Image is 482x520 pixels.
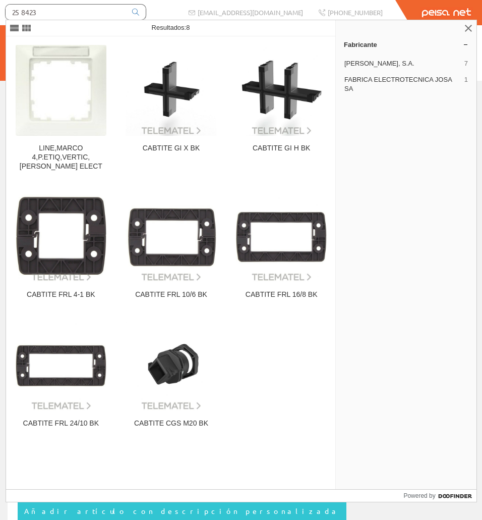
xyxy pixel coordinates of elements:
[116,183,226,311] a: CABTITE FRL 10/6 BK CABTITE FRL 10/6 BK
[152,24,190,31] span: Resultados:
[403,490,476,502] a: Powered by
[6,5,126,20] input: Buscar...
[226,37,336,183] a: CABTITE GI H BK CABTITE GI H BK
[6,183,116,311] a: CABTITE FRL 4-1 BK CABTITE FRL 4-1 BK
[198,8,303,17] span: [EMAIL_ADDRESS][DOMAIN_NAME]
[126,320,216,411] img: CABTITE CGS M20 BK
[403,491,435,500] span: Powered by
[328,8,383,17] span: [PHONE_NUMBER]
[344,75,460,93] span: FABRICA ELECTROTECNICA JOSA SA
[16,320,106,411] img: CABTITE FRL 24/10 BK
[125,419,218,428] div: CABTITE CGS M20 BK
[14,290,108,299] div: CABTITE FRL 4-1 BK
[116,312,226,440] a: CABTITE CGS M20 BK CABTITE CGS M20 BK
[226,183,336,311] a: CABTITE FRL 16/8 BK CABTITE FRL 16/8 BK
[336,36,476,53] a: Fabricante
[234,290,328,299] div: CABTITE FRL 16/8 BK
[6,37,116,183] a: LINE,MARCO 4,P.ETIQ,VERTIC,BLANCO ELECT LINE,MARCO 4,P.ETIQ,VERTIC,[PERSON_NAME] ELECT
[116,37,226,183] a: CABTITE GI X BK CABTITE GI X BK
[16,45,106,136] img: LINE,MARCO 4,P.ETIQ,VERTIC,BLANCO ELECT
[464,75,468,93] span: 1
[344,59,460,68] span: [PERSON_NAME], S.A.
[236,45,327,136] img: CABTITE GI H BK
[14,144,108,171] div: LINE,MARCO 4,P.ETIQ,VERTIC,[PERSON_NAME] ELECT
[125,290,218,299] div: CABTITE FRL 10/6 BK
[16,191,106,282] img: CABTITE FRL 4-1 BK
[186,24,190,31] span: 8
[125,144,218,153] div: CABTITE GI X BK
[236,191,327,282] img: CABTITE FRL 16/8 BK
[14,419,108,428] div: CABTITE FRL 24/10 BK
[126,45,216,136] img: CABTITE GI X BK
[234,144,328,153] div: CABTITE GI H BK
[126,191,216,282] img: CABTITE FRL 10/6 BK
[464,59,468,68] span: 7
[6,312,116,440] a: CABTITE FRL 24/10 BK CABTITE FRL 24/10 BK
[18,502,346,519] input: Añadir artículo con descripción personalizada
